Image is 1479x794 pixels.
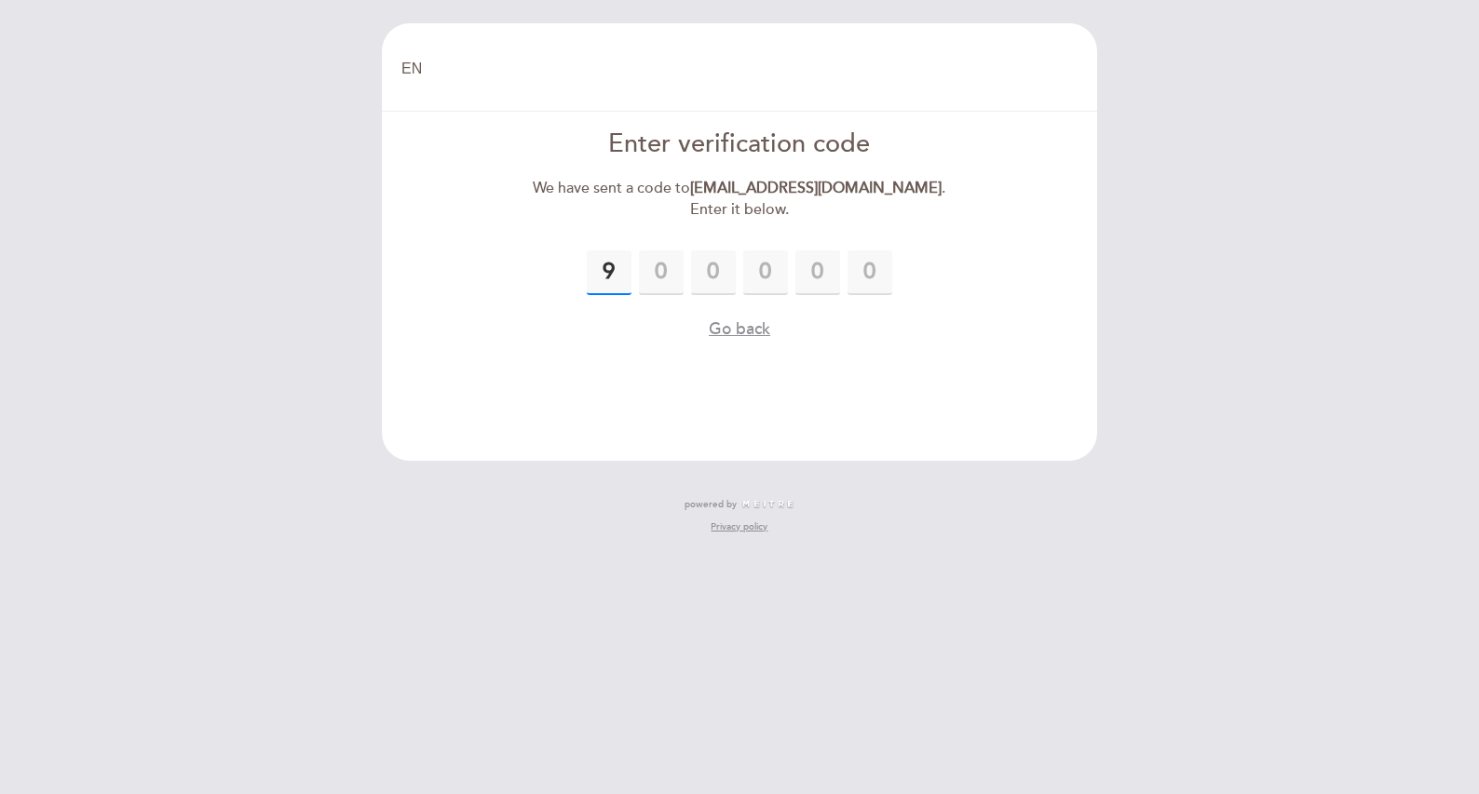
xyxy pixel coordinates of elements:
[639,250,684,295] input: 0
[848,250,892,295] input: 0
[741,500,794,509] img: MEITRE
[711,520,767,533] a: Privacy policy
[685,498,737,511] span: powered by
[691,250,736,295] input: 0
[743,250,788,295] input: 0
[690,179,942,197] strong: [EMAIL_ADDRESS][DOMAIN_NAME]
[709,317,770,341] button: Go back
[685,498,794,511] a: powered by
[795,250,840,295] input: 0
[526,178,954,221] div: We have sent a code to . Enter it below.
[526,127,954,163] div: Enter verification code
[587,250,631,295] input: 0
